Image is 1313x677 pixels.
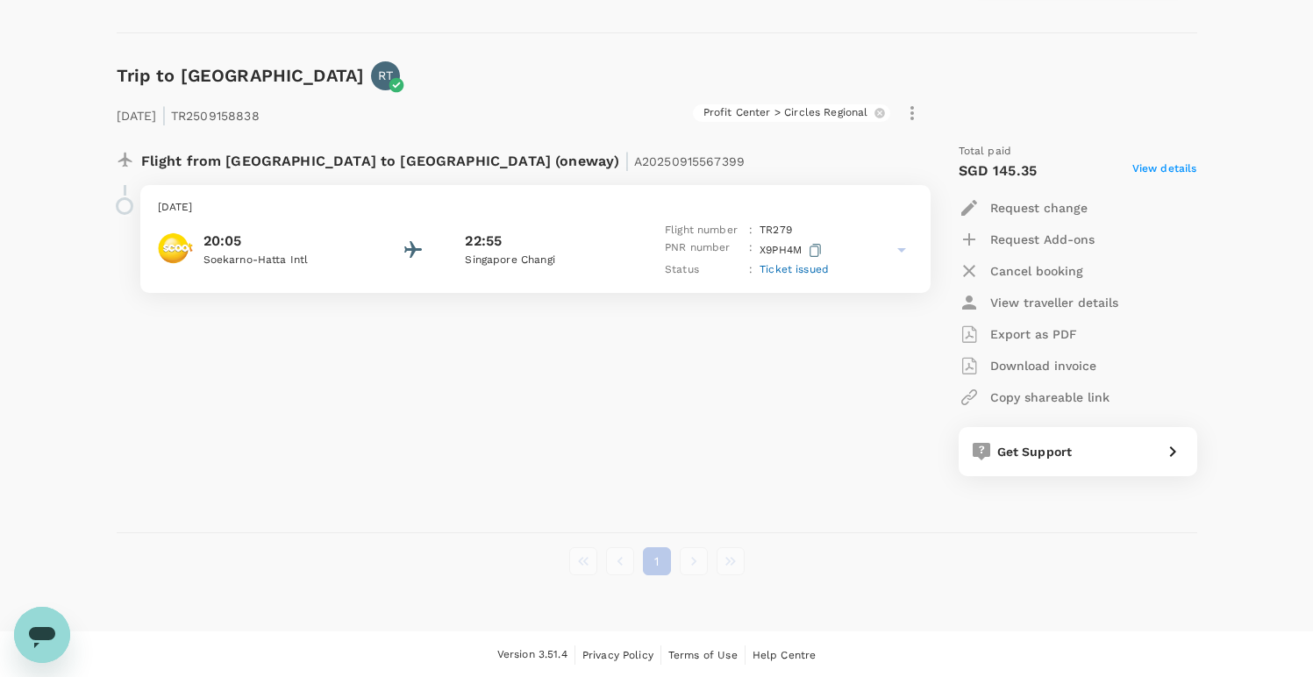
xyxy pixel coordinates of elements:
[959,381,1110,413] button: Copy shareable link
[693,105,879,120] span: Profit Center > Circles Regional
[760,239,825,261] p: X9PH4M
[693,104,890,122] div: Profit Center > Circles Regional
[959,224,1095,255] button: Request Add-ons
[665,222,742,239] p: Flight number
[668,649,738,661] span: Terms of Use
[749,239,753,261] p: :
[760,222,792,239] p: TR 279
[990,325,1077,343] p: Export as PDF
[14,607,70,663] iframe: Button to launch messaging window
[959,143,1012,160] span: Total paid
[959,287,1118,318] button: View traveller details
[582,645,653,665] a: Privacy Policy
[959,318,1077,350] button: Export as PDF
[141,143,746,175] p: Flight from [GEOGRAPHIC_DATA] to [GEOGRAPHIC_DATA] (oneway)
[465,252,623,269] p: Singapore Changi
[624,148,630,173] span: |
[117,97,260,129] p: [DATE] TR2509158838
[753,645,817,665] a: Help Centre
[959,192,1088,224] button: Request change
[161,103,167,127] span: |
[753,649,817,661] span: Help Centre
[565,547,749,575] nav: pagination navigation
[959,350,1096,381] button: Download invoice
[749,222,753,239] p: :
[749,261,753,279] p: :
[582,649,653,661] span: Privacy Policy
[158,231,193,266] img: Scoot
[158,199,913,217] p: [DATE]
[203,231,361,252] p: 20:05
[990,357,1096,374] p: Download invoice
[990,231,1095,248] p: Request Add-ons
[203,252,361,269] p: Soekarno-Hatta Intl
[643,547,671,575] button: page 1
[497,646,567,664] span: Version 3.51.4
[990,388,1110,406] p: Copy shareable link
[465,231,502,252] p: 22:55
[1132,160,1197,182] span: View details
[990,262,1083,280] p: Cancel booking
[997,445,1073,459] span: Get Support
[668,645,738,665] a: Terms of Use
[665,239,742,261] p: PNR number
[990,199,1088,217] p: Request change
[760,263,829,275] span: Ticket issued
[959,160,1038,182] p: SGD 145.35
[117,61,365,89] h6: Trip to [GEOGRAPHIC_DATA]
[990,294,1118,311] p: View traveller details
[378,67,393,84] p: RT
[959,255,1083,287] button: Cancel booking
[665,261,742,279] p: Status
[634,154,745,168] span: A20250915567399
